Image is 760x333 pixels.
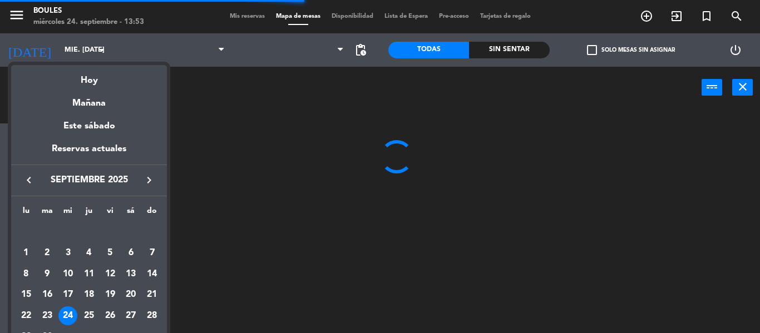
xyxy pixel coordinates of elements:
[101,285,120,304] div: 19
[38,265,57,284] div: 9
[100,284,121,305] td: 19 de septiembre de 2025
[17,265,36,284] div: 8
[58,285,77,304] div: 17
[121,284,142,305] td: 20 de septiembre de 2025
[101,265,120,284] div: 12
[57,264,78,285] td: 10 de septiembre de 2025
[141,205,162,222] th: domingo
[11,142,167,165] div: Reservas actuales
[121,306,140,325] div: 27
[16,205,37,222] th: lunes
[80,243,98,262] div: 4
[78,264,100,285] td: 11 de septiembre de 2025
[37,264,58,285] td: 9 de septiembre de 2025
[19,173,39,187] button: keyboard_arrow_left
[142,265,161,284] div: 14
[16,221,162,242] td: SEP.
[142,243,161,262] div: 7
[141,305,162,326] td: 28 de septiembre de 2025
[141,284,162,305] td: 21 de septiembre de 2025
[121,264,142,285] td: 13 de septiembre de 2025
[11,65,167,88] div: Hoy
[80,265,98,284] div: 11
[38,243,57,262] div: 2
[100,242,121,264] td: 5 de septiembre de 2025
[16,284,37,305] td: 15 de septiembre de 2025
[121,243,140,262] div: 6
[17,243,36,262] div: 1
[17,285,36,304] div: 15
[57,205,78,222] th: miércoles
[80,285,98,304] div: 18
[16,242,37,264] td: 1 de septiembre de 2025
[58,306,77,325] div: 24
[38,306,57,325] div: 23
[141,264,162,285] td: 14 de septiembre de 2025
[142,285,161,304] div: 21
[101,306,120,325] div: 26
[38,285,57,304] div: 16
[37,284,58,305] td: 16 de septiembre de 2025
[78,205,100,222] th: jueves
[78,242,100,264] td: 4 de septiembre de 2025
[80,306,98,325] div: 25
[58,243,77,262] div: 3
[100,205,121,222] th: viernes
[57,242,78,264] td: 3 de septiembre de 2025
[121,265,140,284] div: 13
[78,284,100,305] td: 18 de septiembre de 2025
[37,242,58,264] td: 2 de septiembre de 2025
[121,205,142,222] th: sábado
[121,305,142,326] td: 27 de septiembre de 2025
[57,284,78,305] td: 17 de septiembre de 2025
[142,173,156,187] i: keyboard_arrow_right
[139,173,159,187] button: keyboard_arrow_right
[17,306,36,325] div: 22
[37,305,58,326] td: 23 de septiembre de 2025
[57,305,78,326] td: 24 de septiembre de 2025
[37,205,58,222] th: martes
[78,305,100,326] td: 25 de septiembre de 2025
[39,173,139,187] span: septiembre 2025
[11,88,167,111] div: Mañana
[142,306,161,325] div: 28
[141,242,162,264] td: 7 de septiembre de 2025
[58,265,77,284] div: 10
[22,173,36,187] i: keyboard_arrow_left
[100,305,121,326] td: 26 de septiembre de 2025
[121,242,142,264] td: 6 de septiembre de 2025
[100,264,121,285] td: 12 de septiembre de 2025
[101,243,120,262] div: 5
[16,305,37,326] td: 22 de septiembre de 2025
[121,285,140,304] div: 20
[11,111,167,142] div: Este sábado
[16,264,37,285] td: 8 de septiembre de 2025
